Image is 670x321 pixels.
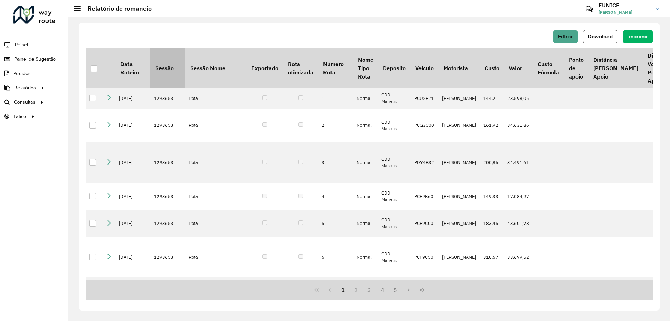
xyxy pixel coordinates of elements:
[150,48,185,88] th: Sessão
[353,237,378,277] td: Normal
[14,84,36,92] span: Relatórios
[283,48,318,88] th: Rota otimizada
[480,142,504,183] td: 200,85
[553,30,578,43] button: Filtrar
[185,142,246,183] td: Rota
[598,9,651,15] span: [PERSON_NAME]
[318,183,353,210] td: 4
[504,109,533,143] td: 34.631,86
[564,48,588,88] th: Ponto de apoio
[623,30,653,43] button: Imprimir
[185,210,246,237] td: Rota
[389,283,402,297] button: 5
[411,210,439,237] td: PCF9C00
[318,210,353,237] td: 5
[504,210,533,237] td: 43.601,78
[504,88,533,108] td: 23.598,05
[185,48,246,88] th: Sessão Nome
[116,210,150,237] td: [DATE]
[582,1,597,16] a: Contato Rápido
[439,237,480,277] td: [PERSON_NAME]
[353,109,378,143] td: Normal
[150,142,185,183] td: 1293653
[439,210,480,237] td: [PERSON_NAME]
[318,109,353,143] td: 2
[363,283,376,297] button: 3
[349,283,363,297] button: 2
[15,41,28,49] span: Painel
[150,109,185,143] td: 1293653
[318,48,353,88] th: Número Rota
[378,237,410,277] td: CDD Manaus
[411,88,439,108] td: PCU2F21
[13,113,26,120] span: Tático
[185,88,246,108] td: Rota
[480,210,504,237] td: 183,45
[411,183,439,210] td: PCF9B60
[378,48,410,88] th: Depósito
[439,183,480,210] td: [PERSON_NAME]
[480,109,504,143] td: 161,92
[583,30,617,43] button: Download
[504,183,533,210] td: 17.084,97
[378,183,410,210] td: CDD Manaus
[415,283,429,297] button: Last Page
[185,109,246,143] td: Rota
[411,142,439,183] td: PDY4B32
[13,70,31,77] span: Pedidos
[150,88,185,108] td: 1293653
[439,142,480,183] td: [PERSON_NAME]
[439,88,480,108] td: [PERSON_NAME]
[378,210,410,237] td: CDD Manaus
[81,5,152,13] h2: Relatório de romaneio
[598,2,651,9] h3: EUNICE
[411,109,439,143] td: PCG3C00
[480,237,504,277] td: 310,67
[116,142,150,183] td: [DATE]
[504,142,533,183] td: 34.491,61
[533,48,564,88] th: Custo Fórmula
[588,48,643,88] th: Distância [PERSON_NAME] Apoio
[411,48,439,88] th: Veículo
[116,183,150,210] td: [DATE]
[480,183,504,210] td: 149,33
[185,237,246,277] td: Rota
[116,109,150,143] td: [DATE]
[627,34,648,39] span: Imprimir
[558,34,573,39] span: Filtrar
[353,142,378,183] td: Normal
[376,283,389,297] button: 4
[353,48,378,88] th: Nome Tipo Rota
[318,88,353,108] td: 1
[185,183,246,210] td: Rota
[439,109,480,143] td: [PERSON_NAME]
[353,210,378,237] td: Normal
[246,48,283,88] th: Exportado
[318,237,353,277] td: 6
[336,283,350,297] button: 1
[402,283,415,297] button: Next Page
[439,48,480,88] th: Motorista
[150,237,185,277] td: 1293653
[378,142,410,183] td: CDD Manaus
[378,109,410,143] td: CDD Manaus
[150,183,185,210] td: 1293653
[116,237,150,277] td: [DATE]
[504,237,533,277] td: 33.699,52
[480,48,504,88] th: Custo
[480,88,504,108] td: 144,21
[116,48,150,88] th: Data Roteiro
[150,210,185,237] td: 1293653
[411,237,439,277] td: PCF9C50
[14,56,56,63] span: Painel de Sugestão
[14,99,35,106] span: Consultas
[353,183,378,210] td: Normal
[588,34,613,39] span: Download
[504,48,533,88] th: Valor
[353,88,378,108] td: Normal
[378,88,410,108] td: CDD Manaus
[318,142,353,183] td: 3
[116,88,150,108] td: [DATE]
